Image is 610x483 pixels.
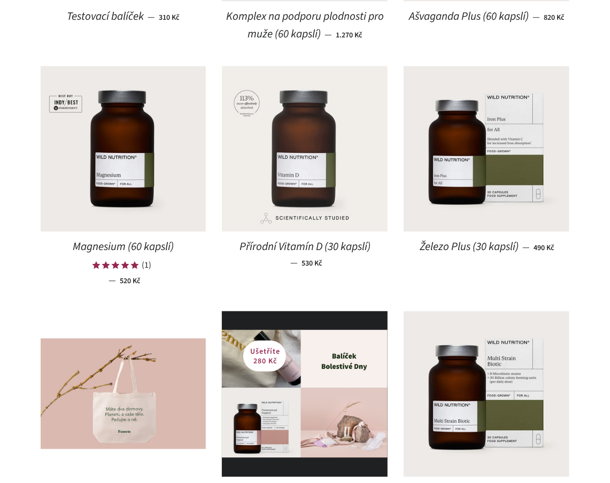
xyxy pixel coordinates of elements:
[120,276,140,287] span: 520 Kč
[159,13,179,24] span: 310 Kč
[243,341,286,372] p: Ušetříte 280 Kč
[73,239,174,255] span: Magnesium (60 kapslí)
[404,232,569,263] a: Železo Plus (30 kapslí) — 490 Kč
[222,232,388,277] a: Přírodní Vitamín D (30 kapslí) — 530 Kč
[534,243,554,254] span: 490 Kč
[532,11,540,24] span: —
[544,13,564,24] span: 820 Kč
[336,30,362,41] span: 1.270 Kč
[404,2,569,33] a: Ašvaganda Plus (60 kapslí) — 820 Kč
[420,239,519,255] span: Železo Plus (30 kapslí)
[226,9,384,42] span: Komplex na podporu plodnosti pro muže (60 kapslí)
[290,257,298,270] span: —
[41,232,206,295] a: Magnesium (60 kapslí) (1) — 520 Kč
[409,9,529,25] span: Ašvaganda Plus (60 kapslí)
[222,2,388,51] a: Komplex na podporu plodnosti pro muže (60 kapslí) — 1.270 Kč
[302,259,322,269] span: 530 Kč
[142,260,151,271] div: (1)
[67,9,144,25] span: Testovací balíček
[148,11,155,24] span: —
[240,239,370,255] span: Přírodní Vitamín D (30 kapslí)
[109,275,116,287] span: —
[41,2,206,33] a: Testovací balíček — 310 Kč
[325,29,332,42] span: —
[522,241,530,254] span: —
